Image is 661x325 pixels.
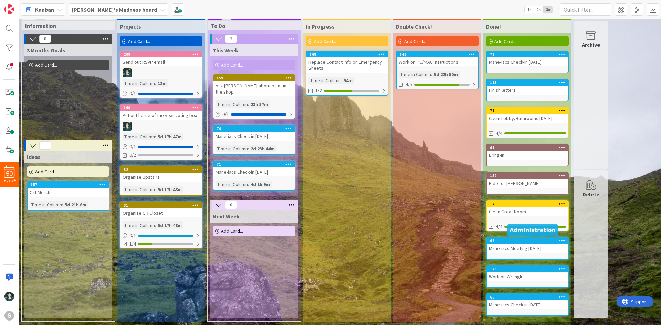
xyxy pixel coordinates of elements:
span: Projects [120,23,141,30]
span: 0 / 1 [129,90,136,97]
div: 143 [397,51,478,57]
span: 0 [39,35,51,43]
div: Time in Column [216,145,248,152]
div: Ask [PERSON_NAME] about paint in the shop [213,81,295,96]
span: Support [14,1,31,9]
div: 72 [490,52,568,57]
div: 160 [120,105,202,111]
div: 68Mane-iacs Meeting [DATE] [487,238,568,253]
img: KM [123,68,132,77]
span: 0/2 [129,152,136,159]
span: Add Card... [35,62,57,68]
div: 170Clean Great Room [487,201,568,216]
span: Next Week [213,213,240,220]
div: 209Send out RSVP email [120,51,202,66]
div: Organize Upstairs [120,173,202,182]
div: 173 [487,266,568,272]
span: Add Card... [128,38,150,44]
span: Add Card... [314,38,336,44]
div: 152 [487,173,568,179]
div: 69 [487,294,568,300]
div: Clean Lobby/Bathrooms [DATE] [487,114,568,123]
span: 4/4 [496,223,502,230]
div: 168 [309,52,388,57]
span: Add Card... [221,62,243,68]
div: 209 [124,52,202,57]
div: 160 [124,105,202,110]
div: 72Mane-iacs Check-in [DATE] [487,51,568,66]
div: 168 [306,51,388,57]
span: 0 [225,201,237,209]
div: 152Ride for [PERSON_NAME] [487,173,568,188]
span: 4/5 [406,81,412,88]
span: Information [25,22,106,29]
span: 0 / 1 [129,143,136,150]
span: Add Card... [35,169,57,175]
div: 157 [31,182,109,187]
div: 2d 23h 44m [249,145,276,152]
div: 4d 1h 9m [249,181,272,188]
span: 3 Months Goals [27,47,65,54]
div: 31 [120,202,202,208]
div: Mane-iacs Check-in [DATE] [213,167,295,176]
div: Cat Merch [28,188,109,197]
span: Double Check! [396,23,432,30]
div: 70 [217,126,295,131]
div: Clean Great Room [487,207,568,216]
div: 71Mane-iacs Check-in [DATE] [213,161,295,176]
div: 159 [217,76,295,80]
span: Ideas [27,153,41,160]
div: Organize GR Closet [120,208,202,217]
div: 71 [213,161,295,167]
div: KM [120,68,202,77]
div: 67 [490,145,568,150]
div: 69 [490,295,568,300]
div: 143Work on PC/MAC Instructions [397,51,478,66]
span: Done! [486,23,501,30]
div: Mane-iacs Check-in [DATE] [487,300,568,309]
div: 159 [213,75,295,81]
div: 77Clean Lobby/Bathrooms [DATE] [487,108,568,123]
span: In Progress [306,23,335,30]
div: Bring-In [487,151,568,160]
span: 4/4 [496,130,502,137]
div: 5d 17h 47m [156,133,183,140]
div: Send out RSVP email [120,57,202,66]
div: 68 [490,238,568,243]
div: 175Finish letters [487,79,568,95]
div: 152 [490,173,568,178]
div: 173Work on Wranglr [487,266,568,281]
div: 170 [490,202,568,206]
b: [PERSON_NAME]'s Madness board [72,6,157,13]
div: 71 [217,162,295,167]
div: 0/1 [120,142,202,151]
div: 160Put out horse of the year voting box [120,105,202,120]
div: 70 [213,126,295,132]
span: 1x [525,6,534,13]
div: 175 [490,80,568,85]
div: Time in Column [123,79,155,87]
div: 70Mane-iacs Check-in [DATE] [213,126,295,141]
div: Work on PC/MAC Instructions [397,57,478,66]
span: : [155,186,156,193]
div: 175 [487,79,568,86]
span: Add Card... [494,38,516,44]
div: 143 [400,52,478,57]
span: To Do [211,22,292,29]
input: Quick Filter... [560,3,611,16]
div: 209 [120,51,202,57]
div: 159Ask [PERSON_NAME] about paint in the shop [213,75,295,96]
div: S [4,311,14,321]
span: : [62,201,63,208]
div: 0/1 [213,110,295,119]
div: Finish letters [487,86,568,95]
span: 3x [543,6,553,13]
div: 67 [487,144,568,151]
div: Time in Column [308,77,341,84]
div: 5d 17h 48m [156,186,183,193]
span: 0 / 1 [129,232,136,239]
div: 0/1 [120,231,202,240]
div: 157 [28,182,109,188]
div: 77 [490,108,568,113]
div: Delete [583,190,599,198]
